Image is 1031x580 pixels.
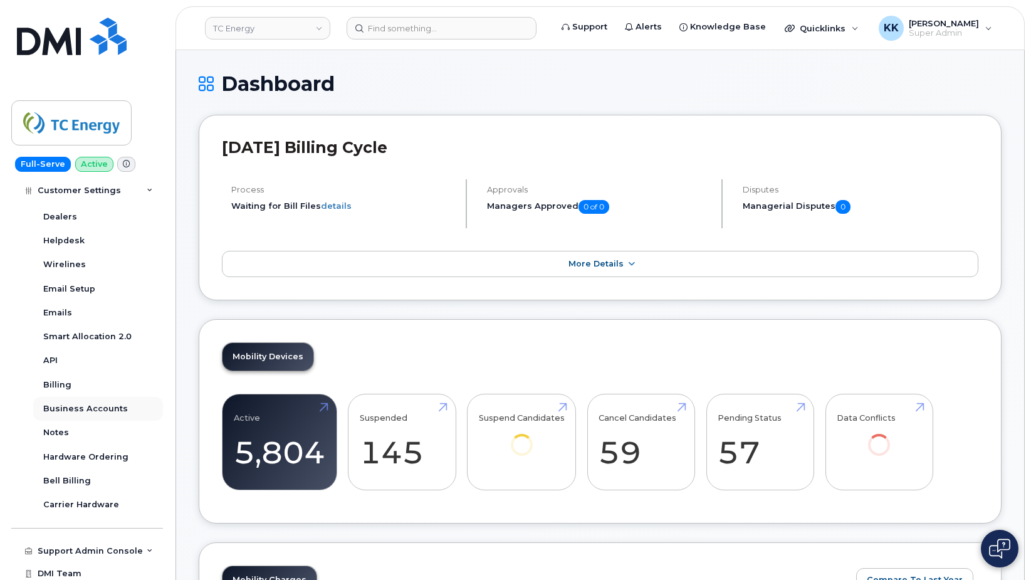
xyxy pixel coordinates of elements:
[568,259,624,268] span: More Details
[479,401,565,473] a: Suspend Candidates
[743,185,978,194] h4: Disputes
[487,185,711,194] h4: Approvals
[835,200,850,214] span: 0
[487,200,711,214] h5: Managers Approved
[360,401,444,483] a: Suspended 145
[578,200,609,214] span: 0 of 0
[743,200,978,214] h5: Managerial Disputes
[234,401,325,483] a: Active 5,804
[199,73,1002,95] h1: Dashboard
[599,401,683,483] a: Cancel Candidates 59
[718,401,802,483] a: Pending Status 57
[837,401,921,473] a: Data Conflicts
[231,200,455,212] li: Waiting for Bill Files
[222,343,313,371] a: Mobility Devices
[321,201,352,211] a: details
[231,185,455,194] h4: Process
[989,539,1010,559] img: Open chat
[222,138,978,157] h2: [DATE] Billing Cycle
